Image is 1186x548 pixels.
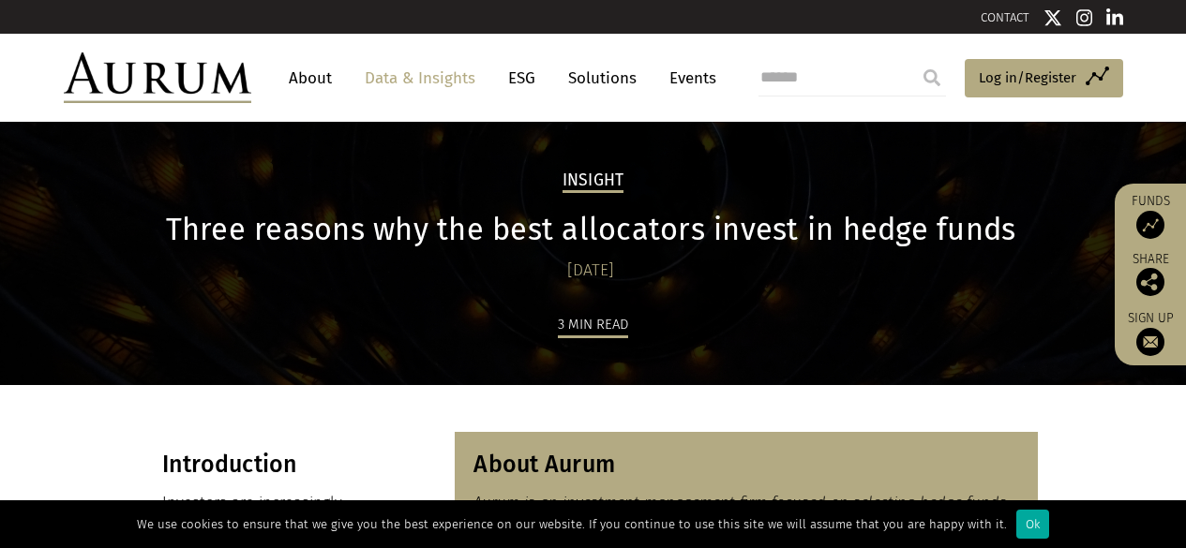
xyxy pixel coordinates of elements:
[1124,193,1177,239] a: Funds
[1043,8,1062,27] img: Twitter icon
[1106,8,1123,27] img: Linkedin icon
[279,61,341,96] a: About
[143,258,1039,284] div: [DATE]
[981,10,1029,24] a: CONTACT
[563,170,624,193] h2: Insight
[355,61,485,96] a: Data & Insights
[1124,310,1177,356] a: Sign up
[660,61,716,96] a: Events
[1016,510,1049,539] div: Ok
[1136,211,1164,239] img: Access Funds
[1136,328,1164,356] img: Sign up to our newsletter
[965,59,1123,98] a: Log in/Register
[1124,253,1177,296] div: Share
[473,451,1019,479] h3: About Aurum
[1076,8,1093,27] img: Instagram icon
[64,52,251,103] img: Aurum
[499,61,545,96] a: ESG
[559,61,646,96] a: Solutions
[162,451,396,479] h3: Introduction
[913,59,951,96] input: Submit
[979,67,1076,89] span: Log in/Register
[1136,268,1164,296] img: Share this post
[558,313,628,338] div: 3 min read
[143,212,1039,248] h1: Three reasons why the best allocators invest in hedge funds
